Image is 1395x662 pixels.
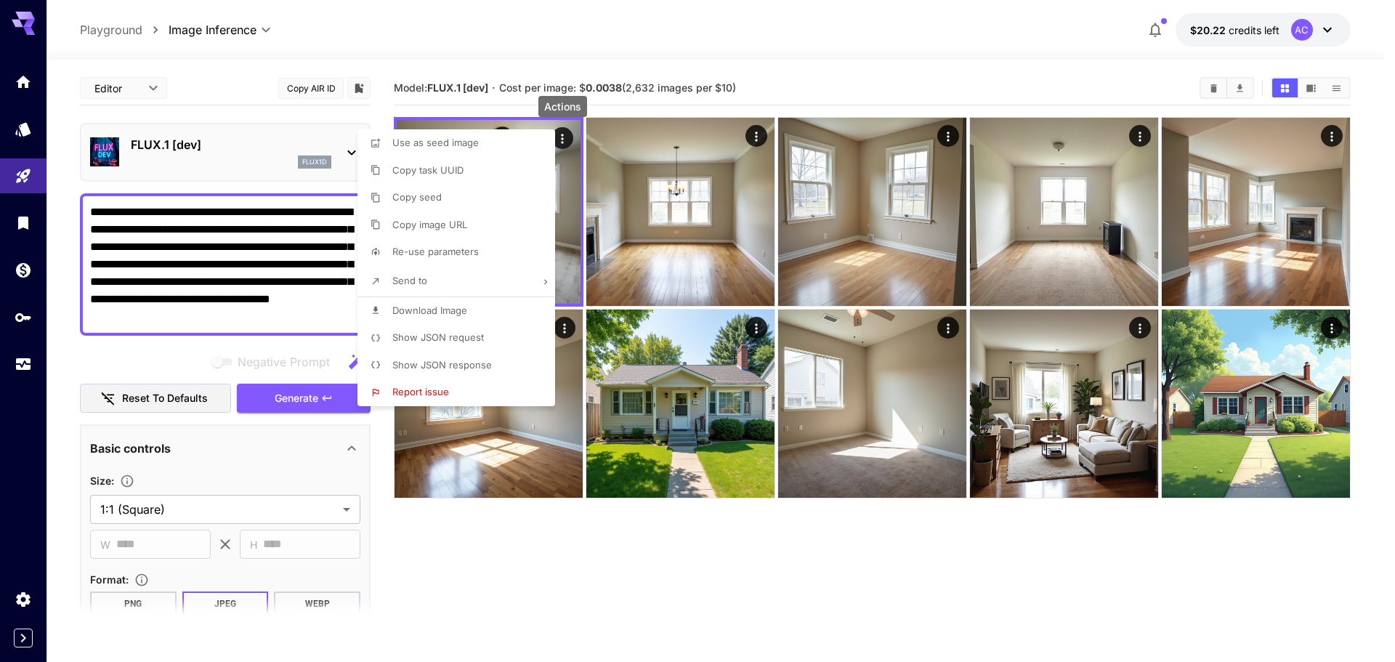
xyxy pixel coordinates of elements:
[392,164,464,176] span: Copy task UUID
[538,96,587,117] div: Actions
[392,137,479,148] span: Use as seed image
[392,219,467,230] span: Copy image URL
[392,331,484,343] span: Show JSON request
[392,304,467,316] span: Download Image
[392,359,492,371] span: Show JSON response
[392,246,479,257] span: Re-use parameters
[392,386,449,397] span: Report issue
[392,191,442,203] span: Copy seed
[392,275,427,286] span: Send to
